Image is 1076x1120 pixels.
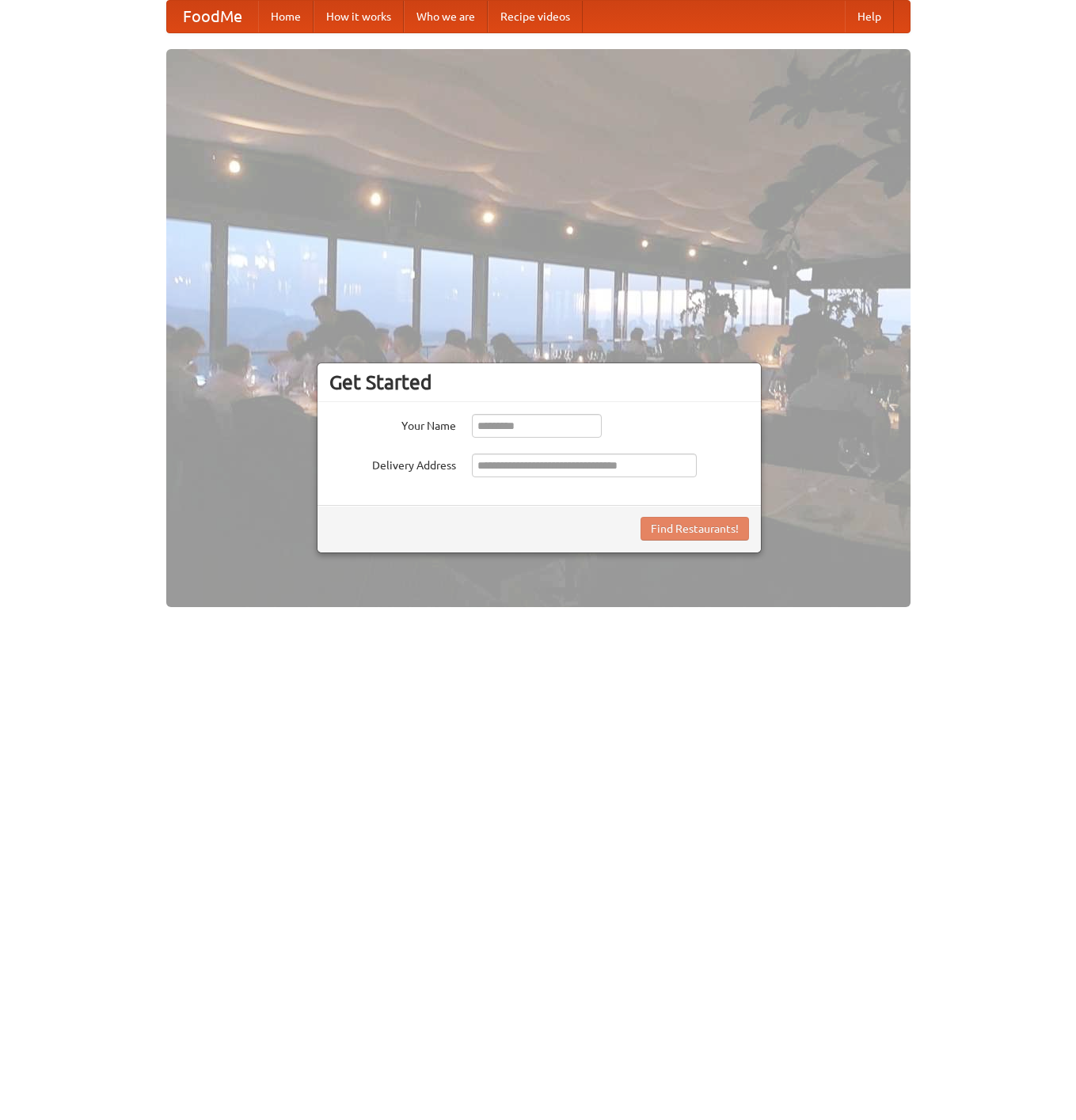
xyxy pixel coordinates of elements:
[258,1,314,32] a: Home
[641,517,749,541] button: Find Restaurants!
[329,370,749,394] h3: Get Started
[329,414,456,434] label: Your Name
[167,1,258,32] a: FoodMe
[314,1,404,32] a: How it works
[845,1,894,32] a: Help
[404,1,488,32] a: Who we are
[488,1,583,32] a: Recipe videos
[329,454,456,473] label: Delivery Address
